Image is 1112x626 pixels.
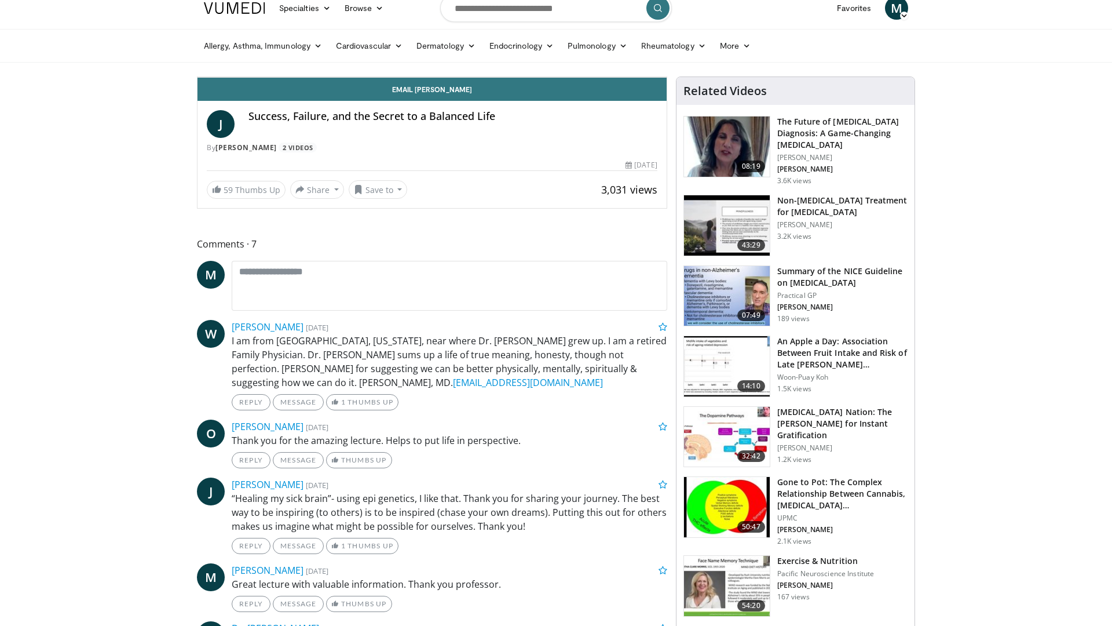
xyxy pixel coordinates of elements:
a: Reply [232,538,270,554]
span: 1 [341,398,346,406]
span: 1 [341,541,346,550]
p: [PERSON_NAME] [777,165,908,174]
small: [DATE] [306,566,328,576]
button: Share [290,180,344,199]
p: 167 views [777,592,810,602]
a: 1 Thumbs Up [326,538,398,554]
a: 1 Thumbs Up [326,394,398,410]
a: Allergy, Asthma, Immunology [197,34,329,57]
a: 32:42 [MEDICAL_DATA] Nation: The [PERSON_NAME] for Instant Gratification [PERSON_NAME] 1.2K views [683,406,908,468]
video-js: Video Player [197,77,667,78]
a: [PERSON_NAME] [232,321,303,333]
p: 3.6K views [777,176,811,185]
h3: [MEDICAL_DATA] Nation: The [PERSON_NAME] for Instant Gratification [777,406,908,441]
button: Save to [349,180,408,199]
span: 43:29 [737,239,765,251]
p: [PERSON_NAME] [777,303,908,312]
a: 43:29 Non-[MEDICAL_DATA] Treatment for [MEDICAL_DATA] [PERSON_NAME] 3.2K views [683,195,908,256]
a: 07:49 Summary of the NICE Guideline on [MEDICAL_DATA] Practical GP [PERSON_NAME] 189 views [683,265,908,327]
a: Cardiovascular [329,34,409,57]
p: Woon-Puay Koh [777,373,908,382]
a: [PERSON_NAME] [215,143,277,152]
span: 14:10 [737,380,765,392]
img: 0fb96a29-ee07-42a6-afe7-0422f9702c53.150x105_q85_crop-smart_upscale.jpg [684,336,770,396]
p: 2.1K views [777,537,811,546]
a: [PERSON_NAME] [232,564,303,577]
small: [DATE] [306,322,328,333]
img: 8e949c61-8397-4eef-823a-95680e5d1ed1.150x105_q85_crop-smart_upscale.jpg [684,266,770,326]
img: eb9441ca-a77b-433d-ba99-36af7bbe84ad.150x105_q85_crop-smart_upscale.jpg [684,195,770,256]
a: [EMAIL_ADDRESS][DOMAIN_NAME] [453,376,603,389]
a: Message [273,452,324,468]
span: 07:49 [737,310,765,321]
h3: Non-[MEDICAL_DATA] Treatment for [MEDICAL_DATA] [777,195,908,218]
a: 50:47 Gone to Pot: The Complex Relationship Between Cannabis, [MEDICAL_DATA]… UPMC [PERSON_NAME] ... [683,476,908,546]
a: Message [273,394,324,410]
p: “Healing my sick brain”- using epi genetics, I like that. Thank you for sharing your journey. The... [232,492,667,533]
div: [DATE] [625,160,657,170]
a: Message [273,538,324,554]
a: Pulmonology [561,34,634,57]
a: [PERSON_NAME] [232,478,303,491]
a: Thumbs Up [326,452,392,468]
h3: Exercise & Nutrition [777,555,875,567]
p: [PERSON_NAME] [777,443,908,453]
img: 045704c6-c23c-49b4-a046-65a12fb74f3a.150x105_q85_crop-smart_upscale.jpg [684,477,770,537]
a: O [197,420,225,447]
a: Message [273,596,324,612]
a: Reply [232,596,270,612]
a: M [197,261,225,289]
span: 08:19 [737,161,765,172]
a: 54:20 Exercise & Nutrition Pacific Neuroscience Institute [PERSON_NAME] 167 views [683,555,908,617]
span: 50:47 [737,521,765,533]
p: Practical GP [777,291,908,300]
p: 3.2K views [777,232,811,241]
div: By [207,143,657,153]
h4: Related Videos [683,84,767,98]
a: Thumbs Up [326,596,392,612]
p: Thank you for the amazing lecture. Helps to put life in perspective. [232,434,667,447]
a: Rheumatology [634,34,713,57]
a: Email [PERSON_NAME] [197,78,667,101]
h3: Gone to Pot: The Complex Relationship Between Cannabis, [MEDICAL_DATA]… [777,476,908,511]
p: UPMC [777,514,908,523]
a: Reply [232,452,270,468]
img: 8c144ef5-ad01-46b8-bbf2-304ffe1f6934.150x105_q85_crop-smart_upscale.jpg [684,407,770,467]
p: [PERSON_NAME] [777,153,908,162]
a: 08:19 The Future of [MEDICAL_DATA] Diagnosis: A Game-Changing [MEDICAL_DATA] [PERSON_NAME] [PERSO... [683,116,908,185]
a: Endocrinology [482,34,561,57]
a: J [207,110,235,138]
a: 14:10 An Apple a Day: Association Between Fruit Intake and Risk of Late [PERSON_NAME]… Woon-Puay ... [683,336,908,397]
a: Dermatology [409,34,482,57]
span: M [197,563,225,591]
small: [DATE] [306,480,328,490]
a: [PERSON_NAME] [232,420,303,433]
h4: Success, Failure, and the Secret to a Balanced Life [248,110,657,123]
img: 5773f076-af47-4b25-9313-17a31d41bb95.150x105_q85_crop-smart_upscale.jpg [684,117,770,177]
h3: Summary of the NICE Guideline on [MEDICAL_DATA] [777,265,908,289]
a: Reply [232,394,270,410]
p: I am from [GEOGRAPHIC_DATA], [US_STATE], near where Dr. [PERSON_NAME] grew up. I am a retired Fam... [232,334,667,390]
h3: The Future of [MEDICAL_DATA] Diagnosis: A Game-Changing [MEDICAL_DATA] [777,116,908,151]
p: 1.2K views [777,455,811,464]
span: 59 [224,184,233,195]
p: 189 views [777,314,810,323]
h3: An Apple a Day: Association Between Fruit Intake and Risk of Late [PERSON_NAME]… [777,336,908,370]
a: More [713,34,758,57]
a: 2 Videos [279,143,317,152]
span: 3,031 views [601,183,657,196]
a: W [197,320,225,348]
small: [DATE] [306,422,328,432]
a: J [197,478,225,505]
p: [PERSON_NAME] [777,220,908,230]
a: 59 Thumbs Up [207,181,286,199]
span: Comments 7 [197,236,667,252]
p: 1.5K views [777,384,811,394]
p: Great lecture with valuable information. Thank you professor. [232,577,667,591]
p: Pacific Neuroscience Institute [777,569,875,578]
